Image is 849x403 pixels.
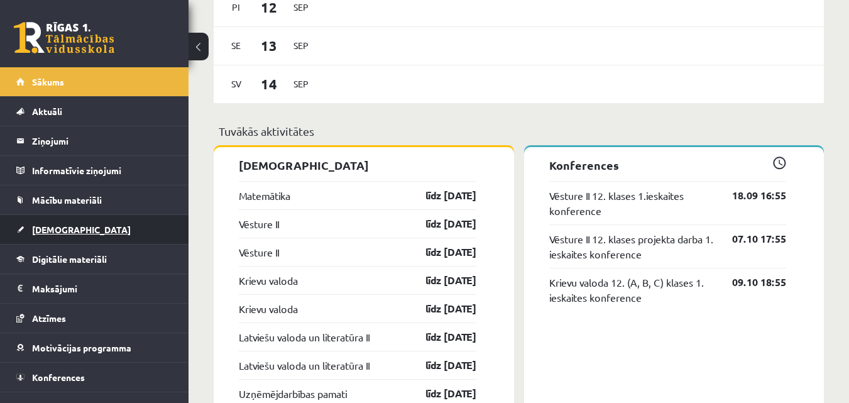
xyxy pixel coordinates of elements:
a: 07.10 17:55 [713,231,786,246]
span: 13 [249,35,288,56]
a: līdz [DATE] [403,329,476,345]
a: Maksājumi [16,274,173,303]
a: Krievu valoda [239,301,298,316]
a: līdz [DATE] [403,273,476,288]
span: Konferences [32,372,85,383]
span: Mācību materiāli [32,194,102,206]
a: Rīgas 1. Tālmācības vidusskola [14,22,114,53]
a: līdz [DATE] [403,358,476,373]
a: Krievu valoda [239,273,298,288]
legend: Maksājumi [32,274,173,303]
p: Tuvākās aktivitātes [219,123,819,140]
a: Mācību materiāli [16,185,173,214]
a: līdz [DATE] [403,245,476,260]
span: Sākums [32,76,64,87]
span: Atzīmes [32,312,66,324]
span: [DEMOGRAPHIC_DATA] [32,224,131,235]
a: līdz [DATE] [403,188,476,203]
a: līdz [DATE] [403,386,476,401]
a: [DEMOGRAPHIC_DATA] [16,215,173,244]
span: 14 [249,74,288,94]
a: Motivācijas programma [16,333,173,362]
a: līdz [DATE] [403,301,476,316]
a: Aktuāli [16,97,173,126]
legend: Informatīvie ziņojumi [32,156,173,185]
a: Krievu valoda 12. (A, B, C) klases 1. ieskaites konference [549,275,714,305]
a: Vēsture II [239,216,279,231]
span: Motivācijas programma [32,342,131,353]
a: Informatīvie ziņojumi [16,156,173,185]
a: 09.10 18:55 [713,275,786,290]
a: Latviešu valoda un literatūra II [239,358,370,373]
span: Sep [288,74,314,94]
span: Se [223,36,249,55]
a: Matemātika [239,188,290,203]
a: Latviešu valoda un literatūra II [239,329,370,345]
span: Sv [223,74,249,94]
a: Digitālie materiāli [16,245,173,273]
legend: Ziņojumi [32,126,173,155]
p: [DEMOGRAPHIC_DATA] [239,157,476,174]
a: Vēsture II [239,245,279,260]
a: Sākums [16,67,173,96]
a: Vēsture II 12. klases projekta darba 1. ieskaites konference [549,231,714,262]
a: Atzīmes [16,304,173,333]
a: 18.09 16:55 [713,188,786,203]
a: līdz [DATE] [403,216,476,231]
span: Sep [288,36,314,55]
span: Aktuāli [32,106,62,117]
a: Vēsture II 12. klases 1.ieskaites konference [549,188,714,218]
a: Ziņojumi [16,126,173,155]
p: Konferences [549,157,787,174]
a: Konferences [16,363,173,392]
span: Digitālie materiāli [32,253,107,265]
